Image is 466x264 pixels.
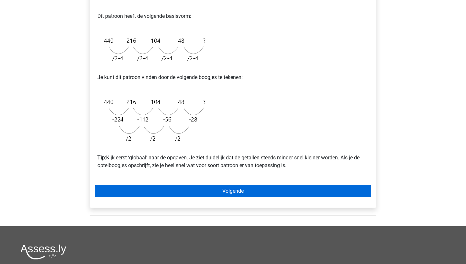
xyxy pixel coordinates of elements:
p: Kijk eerst ‘globaal’ naar de opgaven. Je ziet duidelijk dat de getallen steeds minder snel kleine... [97,146,369,169]
img: Exponential_Example_3_3.png [97,94,209,146]
p: Je kunt dit patroon vinden door de volgende boogjes te tekenen: [97,66,369,89]
p: Dit patroon heeft de volgende basisvorm: [97,5,369,28]
b: Tip: [97,155,106,161]
img: Assessly logo [20,244,66,259]
a: Volgende [95,185,371,197]
img: Exponential_Example_3_2.png [97,33,209,66]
